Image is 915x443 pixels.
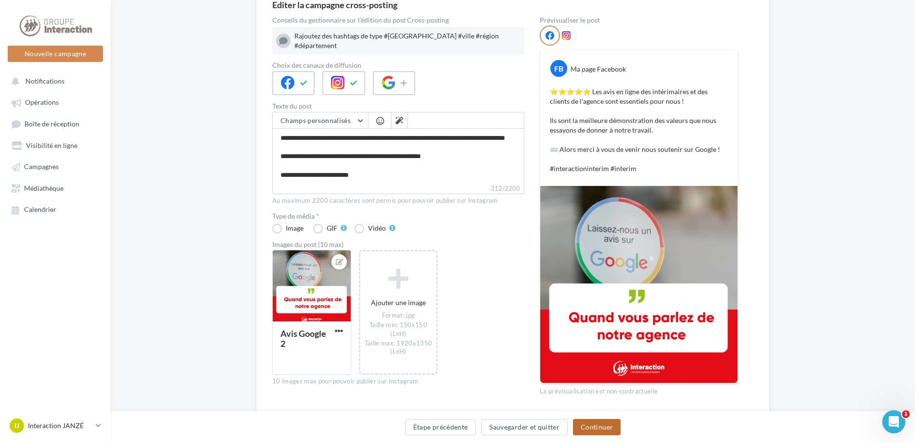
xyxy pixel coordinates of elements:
div: Ma page Facebook [571,64,626,74]
div: 10 images max pour pouvoir publier sur Instagram [272,377,524,386]
div: Rajoutez des hashtags de type #[GEOGRAPHIC_DATA] #ville #région #département [294,31,521,50]
span: Opérations [25,98,59,107]
div: Images du post (10 max) [272,241,524,248]
a: Boîte de réception [6,115,105,133]
div: Image [286,225,304,232]
div: Editer la campagne cross-posting [272,0,397,9]
div: Conseils du gestionnaire sur l'édition du post Cross-posting [272,17,524,24]
button: Continuer [573,419,621,435]
span: Notifications [25,77,64,85]
a: Campagnes [6,158,105,175]
div: FB [550,60,567,77]
label: 312/2200 [272,184,524,194]
span: Champs personnalisés [280,116,351,124]
a: Médiathèque [6,179,105,197]
iframe: Intercom live chat [882,410,905,433]
button: Notifications [6,72,101,89]
label: Texte du post [272,103,524,110]
p: ⭐️⭐️⭐️⭐️⭐️ Les avis en ligne des intérimaires et des clients de l'agence sont essentiels pour nou... [550,87,728,173]
div: Prévisualiser le post [540,17,738,24]
button: Sauvegarder et quitter [481,419,568,435]
a: Opérations [6,93,105,111]
span: Calendrier [24,206,56,214]
span: Médiathèque [24,184,64,192]
p: Interaction JANZÉ [28,421,92,431]
a: Calendrier [6,200,105,218]
span: Boîte de réception [25,120,79,128]
span: 1 [902,410,910,418]
a: IJ Interaction JANZÉ [8,417,103,435]
div: Avis Google 2 [280,328,326,349]
span: Visibilité en ligne [26,141,77,149]
button: Champs personnalisés [273,112,369,129]
span: Campagnes [24,163,59,171]
label: Type de média * [272,213,524,220]
a: Visibilité en ligne [6,136,105,154]
div: La prévisualisation est non-contractuelle [540,383,738,396]
label: Choix des canaux de diffusion [272,62,524,69]
div: GIF [327,225,337,232]
div: Au maximum 2200 caractères sont permis pour pouvoir publier sur Instagram [272,197,524,205]
div: Vidéo [368,225,386,232]
button: Étape précédente [405,419,476,435]
span: IJ [14,421,19,431]
button: Nouvelle campagne [8,46,103,62]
